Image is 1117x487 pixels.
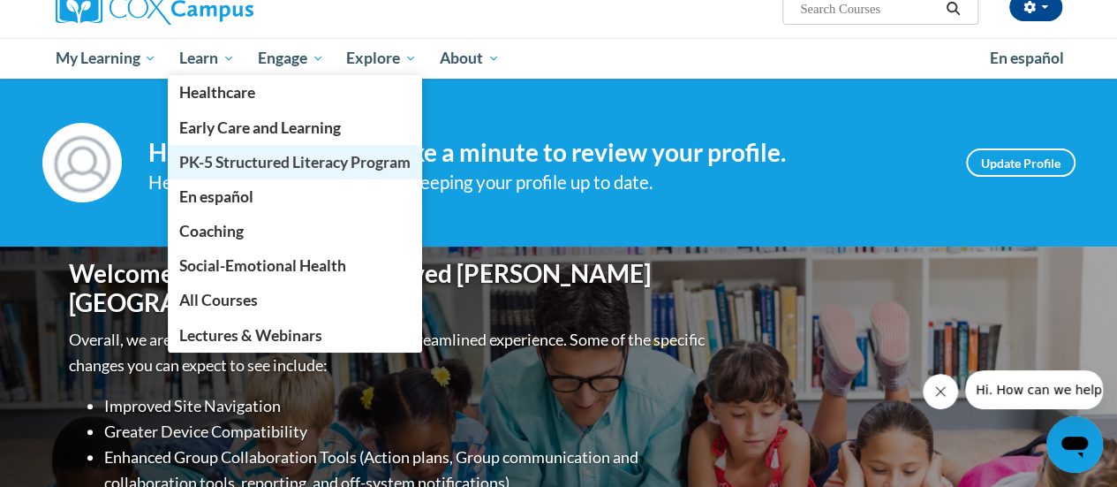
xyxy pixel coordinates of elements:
[990,49,1064,67] span: En español
[168,75,422,110] a: Healthcare
[168,38,246,79] a: Learn
[148,168,940,197] div: Help improve your experience by keeping your profile up to date.
[440,48,500,69] span: About
[335,38,428,79] a: Explore
[168,179,422,214] a: En español
[1046,416,1103,473] iframe: Button to launch messaging window
[179,256,346,275] span: Social-Emotional Health
[966,148,1075,177] a: Update Profile
[179,326,322,345] span: Lectures & Webinars
[179,118,341,137] span: Early Care and Learning
[346,48,417,69] span: Explore
[965,370,1103,409] iframe: Message from company
[179,187,253,206] span: En español
[179,153,411,171] span: PK-5 Structured Literacy Program
[44,38,169,79] a: My Learning
[11,12,143,27] span: Hi. How can we help?
[148,138,940,168] h4: Hi [PERSON_NAME]! Take a minute to review your profile.
[246,38,336,79] a: Engage
[168,145,422,179] a: PK-5 Structured Literacy Program
[69,259,709,318] h1: Welcome to the new and improved [PERSON_NAME][GEOGRAPHIC_DATA]
[168,110,422,145] a: Early Care and Learning
[179,48,235,69] span: Learn
[428,38,511,79] a: About
[179,222,244,240] span: Coaching
[168,283,422,317] a: All Courses
[42,38,1075,79] div: Main menu
[978,40,1075,77] a: En español
[104,393,709,419] li: Improved Site Navigation
[179,83,255,102] span: Healthcare
[179,291,258,309] span: All Courses
[69,327,709,378] p: Overall, we are proud to provide you with a more streamlined experience. Some of the specific cha...
[168,214,422,248] a: Coaching
[104,419,709,445] li: Greater Device Compatibility
[168,248,422,283] a: Social-Emotional Health
[42,123,122,202] img: Profile Image
[55,48,156,69] span: My Learning
[258,48,324,69] span: Engage
[923,374,958,409] iframe: Close message
[168,318,422,353] a: Lectures & Webinars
